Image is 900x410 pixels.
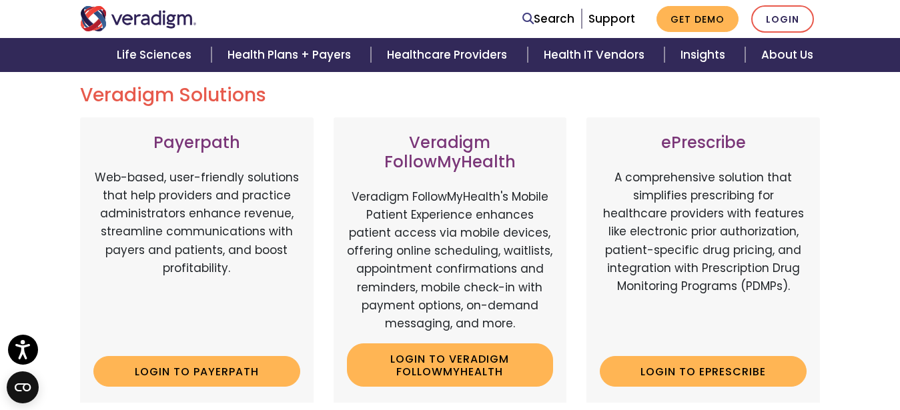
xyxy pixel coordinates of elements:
[371,38,527,72] a: Healthcare Providers
[600,133,807,153] h3: ePrescribe
[656,6,739,32] a: Get Demo
[101,38,211,72] a: Life Sciences
[80,84,821,107] h2: Veradigm Solutions
[600,169,807,345] p: A comprehensive solution that simplifies prescribing for healthcare providers with features like ...
[745,38,829,72] a: About Us
[80,6,197,31] img: Veradigm logo
[751,5,814,33] a: Login
[522,10,574,28] a: Search
[347,133,554,172] h3: Veradigm FollowMyHealth
[347,343,554,387] a: Login to Veradigm FollowMyHealth
[93,169,300,345] p: Web-based, user-friendly solutions that help providers and practice administrators enhance revenu...
[211,38,371,72] a: Health Plans + Payers
[7,371,39,403] button: Open CMP widget
[347,188,554,333] p: Veradigm FollowMyHealth's Mobile Patient Experience enhances patient access via mobile devices, o...
[93,356,300,387] a: Login to Payerpath
[664,38,745,72] a: Insights
[528,38,664,72] a: Health IT Vendors
[600,356,807,387] a: Login to ePrescribe
[93,133,300,153] h3: Payerpath
[588,11,635,27] a: Support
